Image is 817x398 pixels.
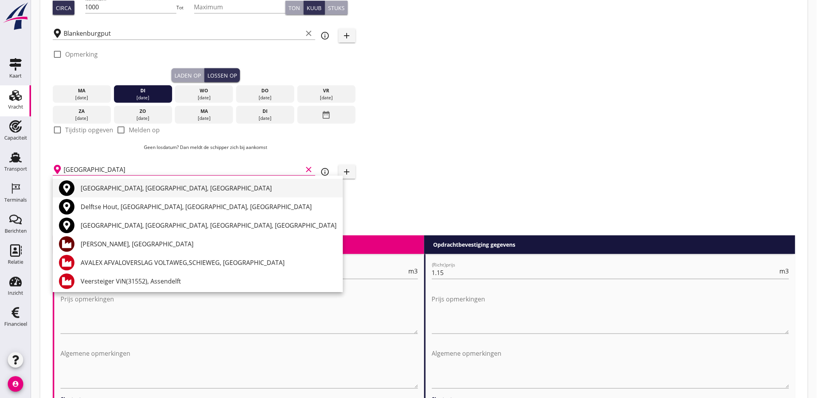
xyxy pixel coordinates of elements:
div: za [55,108,109,115]
div: ma [55,87,109,94]
div: [DATE] [116,94,170,101]
textarea: Algemene opmerkingen [60,348,418,388]
div: Inzicht [8,291,23,296]
div: Financieel [4,322,27,327]
div: Ton [288,4,300,12]
div: Laden op [174,71,201,80]
div: Veersteiger ViN(31552), Assendelft [81,277,337,286]
i: info_outline [321,167,330,177]
div: Stuks [328,4,345,12]
div: Kuub [307,4,321,12]
span: m3 [780,268,789,274]
div: Transport [4,166,27,171]
textarea: Prijs opmerkingen [60,293,418,334]
textarea: Algemene opmerkingen [432,348,789,388]
div: [GEOGRAPHIC_DATA], [GEOGRAPHIC_DATA], [GEOGRAPHIC_DATA] [81,183,337,193]
div: wo [177,87,231,94]
div: [DATE] [238,94,292,101]
div: Relatie [8,260,23,265]
label: Opmerking [65,50,98,58]
i: info_outline [321,31,330,40]
i: date_range [322,108,331,122]
div: [DATE] [116,115,170,122]
i: add [342,167,352,177]
div: Lossen op [207,71,237,80]
label: Tijdstip opgeven [65,126,113,134]
div: Kaart [9,73,22,78]
div: vr [299,87,354,94]
div: Circa [56,4,71,12]
div: Berichten [5,228,27,234]
div: Capaciteit [4,135,27,140]
button: Laden op [171,68,204,82]
p: Geen losdatum? Dan meldt de schipper zich bij aankomst [53,144,359,151]
div: [DATE] [238,115,292,122]
div: AVALEX AFVALOVERSLAG VOLTAWEG,SCHIEWEG, [GEOGRAPHIC_DATA] [81,258,337,267]
i: add [342,31,352,40]
img: logo-small.a267ee39.svg [2,2,29,31]
div: [PERSON_NAME], [GEOGRAPHIC_DATA] [81,239,337,249]
i: clear [304,29,314,38]
textarea: Prijs opmerkingen [432,293,789,334]
button: Stuks [325,1,348,15]
i: clear [304,165,314,174]
button: Ton [285,1,304,15]
div: Terminals [4,197,27,202]
div: Vracht [8,104,23,109]
button: Circa [53,1,74,15]
div: [GEOGRAPHIC_DATA], [GEOGRAPHIC_DATA], [GEOGRAPHIC_DATA], [GEOGRAPHIC_DATA] [81,221,337,230]
button: Lossen op [204,68,240,82]
i: account_circle [8,376,23,392]
input: (Richt)prijs [432,266,779,279]
input: Maximum [194,1,286,13]
div: ma [177,108,231,115]
div: [DATE] [299,94,354,101]
div: [DATE] [55,115,109,122]
input: Losplaats [64,163,303,176]
div: [DATE] [177,115,231,122]
label: Melden op [129,126,160,134]
span: m3 [409,268,418,274]
div: zo [116,108,170,115]
div: do [238,87,292,94]
div: [DATE] [177,94,231,101]
input: Laadplaats [64,27,303,40]
input: Minimum [85,1,177,13]
div: di [116,87,170,94]
div: Tot [176,4,194,11]
div: Delftse Hout, [GEOGRAPHIC_DATA], [GEOGRAPHIC_DATA], [GEOGRAPHIC_DATA] [81,202,337,211]
div: di [238,108,292,115]
button: Kuub [304,1,325,15]
div: [DATE] [55,94,109,101]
